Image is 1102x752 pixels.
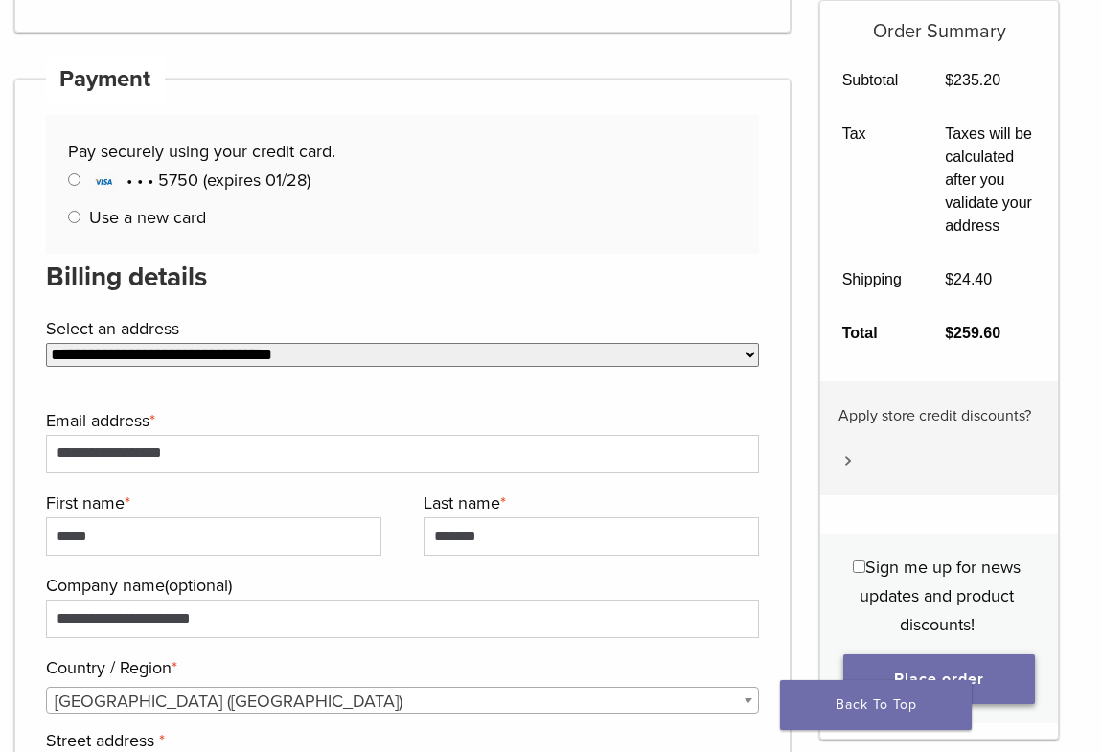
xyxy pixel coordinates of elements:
span: • • • 5750 (expires 01/28) [89,170,310,191]
label: First name [46,489,377,517]
bdi: 24.40 [945,271,992,287]
span: $ [945,271,953,287]
h5: Order Summary [820,1,1058,43]
a: Back To Top [780,680,972,730]
label: Email address [46,406,754,435]
p: Pay securely using your credit card. [68,137,738,166]
th: Shipping [820,253,924,307]
h4: Payment [46,57,165,103]
span: $ [945,325,953,341]
td: Taxes will be calculated after you validate your address [924,107,1058,253]
img: Visa [89,172,118,192]
bdi: 259.60 [945,325,1000,341]
label: Company name [46,571,754,600]
span: United States (US) [47,688,758,715]
label: Use a new card [89,207,206,228]
label: Last name [424,489,754,517]
img: caret.svg [844,456,852,466]
th: Tax [820,107,924,253]
span: Sign me up for news updates and product discounts! [860,557,1021,635]
input: Sign me up for news updates and product discounts! [853,560,865,573]
span: (optional) [165,575,232,596]
h3: Billing details [46,254,759,300]
th: Total [820,307,924,360]
span: $ [945,72,953,88]
label: Country / Region [46,653,754,682]
span: Country / Region [46,687,759,714]
label: Select an address [46,314,754,343]
th: Subtotal [820,54,924,107]
button: Place order [843,654,1035,704]
span: Apply store credit discounts? [838,406,1031,425]
bdi: 235.20 [945,72,1000,88]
